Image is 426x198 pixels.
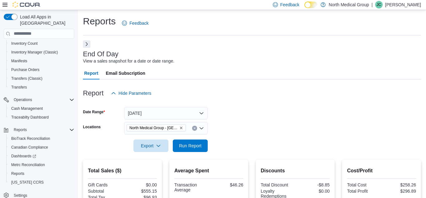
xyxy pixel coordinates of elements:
span: Transfers (Classic) [11,76,42,81]
span: Reports [11,126,74,134]
span: [US_STATE] CCRS [11,180,44,185]
div: $555.15 [124,189,157,194]
h2: Cost/Profit [347,167,416,175]
button: Hide Parameters [109,87,154,99]
button: Canadian Compliance [6,143,77,152]
div: John Clark [375,1,383,8]
span: Transfers [11,85,27,90]
button: Purchase Orders [6,65,77,74]
button: Traceabilty Dashboard [6,113,77,122]
span: Reports [14,127,27,132]
div: Subtotal [88,189,121,194]
h2: Average Spent [174,167,243,175]
div: $0.00 [297,189,330,194]
span: Dashboards [9,152,74,160]
span: Report [84,67,98,79]
a: Transfers (Classic) [9,75,45,82]
div: Transaction Average [174,182,208,192]
span: Cash Management [9,105,74,112]
span: Email Subscription [106,67,145,79]
a: BioTrack Reconciliation [9,135,53,142]
span: Transfers [9,84,74,91]
span: Cash Management [11,106,43,111]
button: Operations [1,95,77,104]
span: Feedback [129,20,148,26]
span: Canadian Compliance [11,145,48,150]
span: Metrc Reconciliation [11,162,45,167]
span: Operations [11,96,74,104]
a: Transfers [9,84,29,91]
a: Inventory Count [9,40,40,47]
button: Open list of options [199,126,204,131]
span: Traceabilty Dashboard [11,115,49,120]
button: Export [133,140,168,152]
span: Reports [9,170,74,177]
button: Operations [11,96,35,104]
span: Washington CCRS [9,179,74,186]
div: Total Discount [261,182,294,187]
h2: Discounts [261,167,330,175]
span: Dashboards [11,154,36,159]
p: [PERSON_NAME] [385,1,421,8]
span: North Medical Group - Pevely [127,124,186,131]
div: View a sales snapshot for a date or date range. [83,58,174,64]
span: Load All Apps in [GEOGRAPHIC_DATA] [17,14,74,26]
span: Inventory Count [9,40,74,47]
span: JC [377,1,381,8]
button: Metrc Reconciliation [6,160,77,169]
button: [US_STATE] CCRS [6,178,77,187]
span: Inventory Manager (Classic) [9,48,74,56]
button: BioTrack Reconciliation [6,134,77,143]
a: Traceabilty Dashboard [9,114,51,121]
div: -$8.85 [297,182,330,187]
img: Cova [12,2,41,8]
button: Run Report [173,140,208,152]
a: Canadian Compliance [9,144,51,151]
span: Hide Parameters [119,90,151,96]
button: Inventory Manager (Classic) [6,48,77,57]
span: Inventory Count [11,41,38,46]
span: Canadian Compliance [9,144,74,151]
a: [US_STATE] CCRS [9,179,46,186]
h2: Total Sales ($) [88,167,157,175]
a: Manifests [9,57,30,65]
div: Total Cost [347,182,380,187]
span: Inventory Manager (Classic) [11,50,58,55]
span: Reports [11,171,24,176]
button: [DATE] [124,107,208,119]
span: Run Report [179,143,201,149]
button: Reports [6,169,77,178]
button: Cash Management [6,104,77,113]
label: Date Range [83,109,105,114]
span: Settings [14,193,27,198]
div: $258.26 [383,182,416,187]
span: Transfers (Classic) [9,75,74,82]
button: Manifests [6,57,77,65]
button: Inventory Count [6,39,77,48]
span: Feedback [280,2,299,8]
span: BioTrack Reconciliation [11,136,50,141]
span: Traceabilty Dashboard [9,114,74,121]
a: Metrc Reconciliation [9,161,47,169]
button: Next [83,40,90,48]
div: $296.89 [383,189,416,194]
span: Export [137,140,165,152]
a: Feedback [119,17,151,29]
button: Clear input [192,126,197,131]
div: Gift Cards [88,182,121,187]
button: Reports [1,125,77,134]
div: $0.00 [124,182,157,187]
span: Purchase Orders [11,67,40,72]
span: North Medical Group - [GEOGRAPHIC_DATA] [129,125,178,131]
p: North Medical Group [329,1,369,8]
a: Reports [9,170,27,177]
span: Purchase Orders [9,66,74,74]
input: Dark Mode [304,2,317,8]
span: BioTrack Reconciliation [9,135,74,142]
a: Inventory Manager (Classic) [9,48,61,56]
h3: End Of Day [83,50,119,58]
p: | [371,1,373,8]
a: Dashboards [6,152,77,160]
div: Total Profit [347,189,380,194]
